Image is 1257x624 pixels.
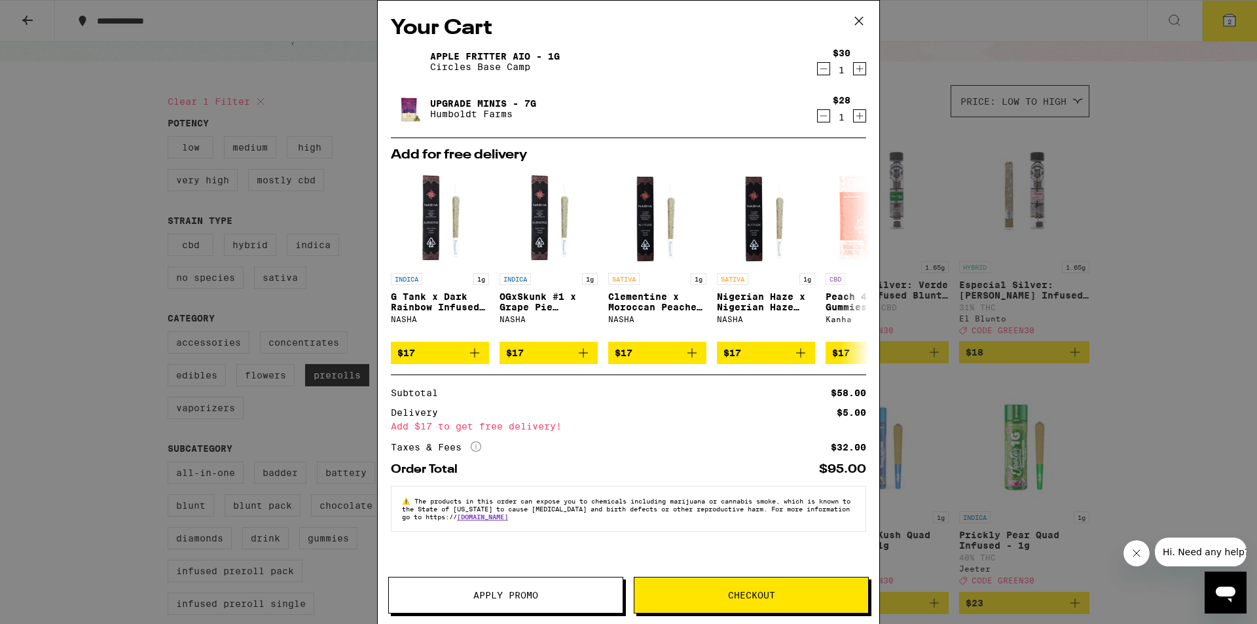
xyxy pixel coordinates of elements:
iframe: Close message [1123,540,1150,566]
button: Add to bag [608,342,706,364]
a: Open page for Nigerian Haze x Nigerian Haze Altitude Infused - 1g from NASHA [717,168,815,342]
img: Apple Fritter AIO - 1g [391,43,428,80]
div: Delivery [391,408,447,417]
span: Hi. Need any help? [8,9,94,20]
p: 1g [473,273,489,285]
span: ⚠️ [402,497,414,505]
div: Add $17 to get free delivery! [391,422,866,431]
p: OGxSkunk #1 x Grape Pie Infused - 1g [500,291,598,312]
span: $17 [615,348,632,358]
div: Taxes & Fees [391,441,481,453]
a: Open page for Clementine x Moroccan Peaches Altitude Infused - 1g from NASHA [608,168,706,342]
button: Add to bag [826,342,924,364]
div: 1 [833,65,850,75]
a: Upgrade Minis - 7g [430,98,536,109]
p: Nigerian Haze x Nigerian Haze Altitude Infused - 1g [717,291,815,312]
p: SATIVA [717,273,748,285]
div: $58.00 [831,388,866,397]
p: INDICA [500,273,531,285]
p: G Tank x Dark Rainbow Infused - 1g [391,291,489,312]
iframe: Button to launch messaging window [1205,572,1247,614]
button: Decrement [817,109,830,122]
p: 1g [799,273,815,285]
button: Checkout [634,577,869,614]
span: Apply Promo [473,591,538,600]
a: Open page for G Tank x Dark Rainbow Infused - 1g from NASHA [391,168,489,342]
div: NASHA [717,315,815,323]
img: Upgrade Minis - 7g [391,90,428,127]
button: Add to bag [391,342,489,364]
iframe: Message from company [1155,538,1247,566]
p: 1g [691,273,706,285]
div: $32.00 [831,443,866,452]
span: The products in this order can expose you to chemicals including marijuana or cannabis smoke, whi... [402,497,850,521]
span: $17 [832,348,850,358]
div: NASHA [500,315,598,323]
div: $5.00 [837,408,866,417]
button: Add to bag [717,342,815,364]
h2: Your Cart [391,14,866,43]
span: $17 [723,348,741,358]
div: $30 [833,48,850,58]
p: Circles Base Camp [430,62,560,72]
span: Checkout [728,591,775,600]
p: CBD [826,273,845,285]
div: NASHA [391,315,489,323]
span: $17 [506,348,524,358]
button: Decrement [817,62,830,75]
p: Humboldt Farms [430,109,536,119]
button: Add to bag [500,342,598,364]
a: [DOMAIN_NAME] [457,513,508,521]
div: NASHA [608,315,706,323]
span: $17 [397,348,415,358]
div: Order Total [391,464,467,475]
div: Subtotal [391,388,447,397]
div: $95.00 [819,464,866,475]
div: Kanha [826,315,924,323]
button: Increment [853,109,866,122]
button: Increment [853,62,866,75]
img: NASHA - Clementine x Moroccan Peaches Altitude Infused - 1g [608,168,706,266]
img: NASHA - G Tank x Dark Rainbow Infused - 1g [391,168,489,266]
button: Apply Promo [388,577,623,614]
a: Open page for OGxSkunk #1 x Grape Pie Infused - 1g from NASHA [500,168,598,342]
div: $28 [833,95,850,105]
p: 1g [582,273,598,285]
div: 1 [833,112,850,122]
h2: Add for free delivery [391,149,866,162]
p: SATIVA [608,273,640,285]
p: Peach 4:1 CBD Gummies [826,291,924,312]
a: Open page for Peach 4:1 CBD Gummies from Kanha [826,168,924,342]
img: NASHA - Nigerian Haze x Nigerian Haze Altitude Infused - 1g [717,168,815,266]
img: Kanha - Peach 4:1 CBD Gummies [826,168,922,266]
a: Apple Fritter AIO - 1g [430,51,560,62]
img: NASHA - OGxSkunk #1 x Grape Pie Infused - 1g [500,168,598,266]
p: Clementine x Moroccan Peaches Altitude Infused - 1g [608,291,706,312]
